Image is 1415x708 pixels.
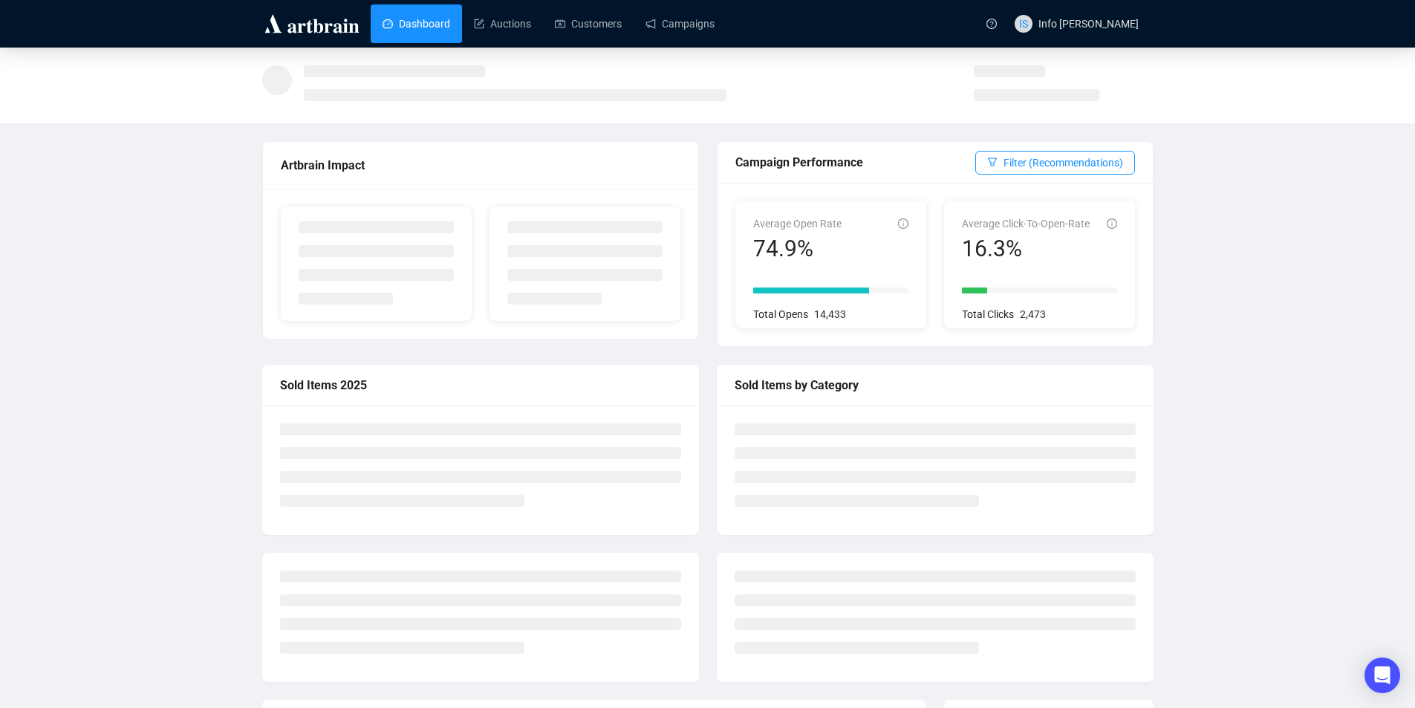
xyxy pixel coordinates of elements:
a: Customers [555,4,622,43]
div: Sold Items by Category [735,376,1136,394]
span: 2,473 [1020,308,1046,320]
span: info-circle [898,218,908,229]
span: Info [PERSON_NAME] [1038,18,1139,30]
span: Average Open Rate [753,218,842,230]
div: Sold Items 2025 [280,376,681,394]
div: Campaign Performance [735,153,975,172]
span: info-circle [1107,218,1117,229]
div: Artbrain Impact [281,156,680,175]
span: Total Opens [753,308,808,320]
span: Average Click-To-Open-Rate [962,218,1090,230]
a: Campaigns [645,4,715,43]
button: Filter (Recommendations) [975,151,1135,175]
span: 14,433 [814,308,846,320]
div: Open Intercom Messenger [1364,657,1400,693]
div: 74.9% [753,235,842,263]
span: question-circle [986,19,997,29]
span: filter [987,157,998,167]
a: Dashboard [383,4,450,43]
span: Total Clicks [962,308,1014,320]
span: IS [1019,16,1028,32]
div: 16.3% [962,235,1090,263]
img: logo [262,12,362,36]
a: Auctions [474,4,531,43]
span: Filter (Recommendations) [1003,155,1123,171]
